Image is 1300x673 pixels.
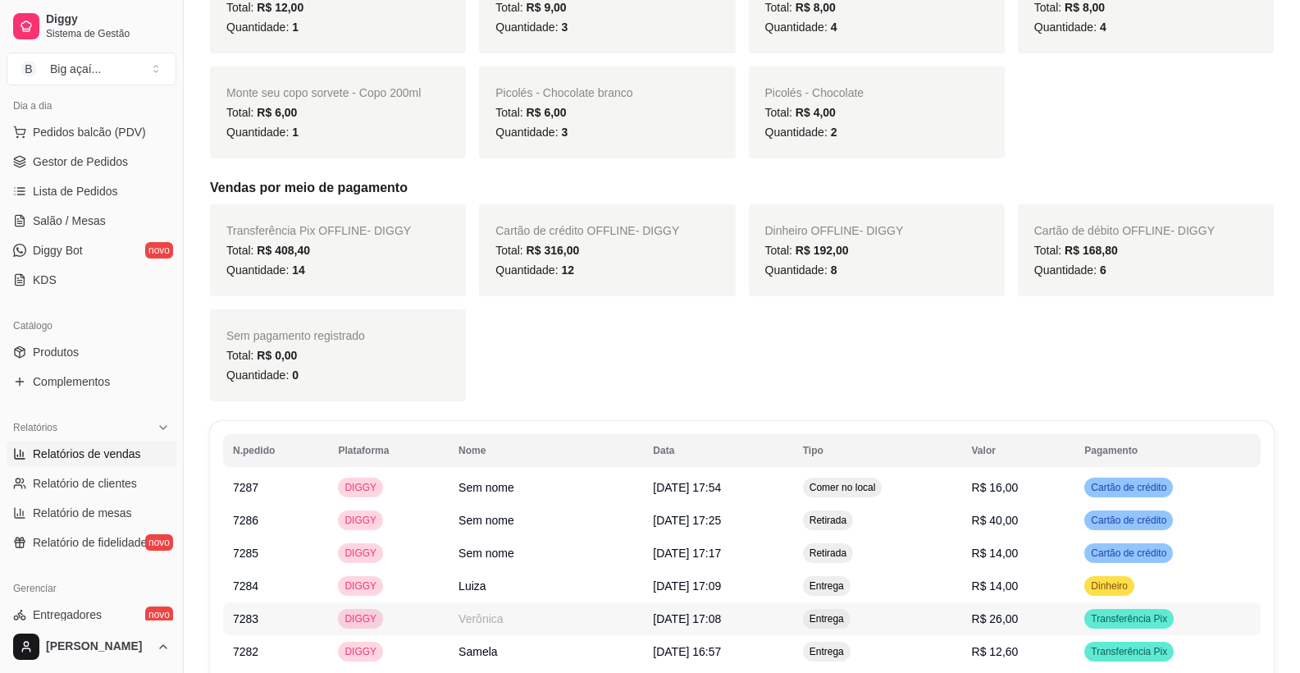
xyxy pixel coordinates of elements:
[796,1,836,14] span: R$ 8,00
[561,126,568,139] span: 3
[33,272,57,288] span: KDS
[1065,1,1105,14] span: R$ 8,00
[233,579,258,593] span: 7284
[33,446,141,462] span: Relatórios de vendas
[7,339,176,365] a: Produtos
[1088,481,1170,494] span: Cartão de crédito
[806,514,850,527] span: Retirada
[806,481,879,494] span: Comer no local
[46,12,170,27] span: Diggy
[765,1,836,14] span: Total:
[1088,514,1170,527] span: Cartão de crédito
[1074,434,1261,467] th: Pagamento
[1088,579,1131,593] span: Dinheiro
[292,21,299,34] span: 1
[226,224,411,237] span: Transferência Pix OFFLINE - DIGGY
[226,263,305,277] span: Quantidade:
[341,514,380,527] span: DIGGY
[233,612,258,625] span: 7283
[292,369,299,382] span: 0
[653,547,721,560] span: [DATE] 17:17
[7,627,176,666] button: [PERSON_NAME]
[7,119,176,145] button: Pedidos balcão (PDV)
[1034,1,1105,14] span: Total:
[233,514,258,527] span: 7286
[210,178,1274,198] h5: Vendas por meio de pagamento
[796,106,836,119] span: R$ 4,00
[449,504,643,537] td: Sem nome
[292,263,305,277] span: 14
[765,21,837,34] span: Quantidade:
[972,481,1019,494] span: R$ 16,00
[449,434,643,467] th: Nome
[796,244,849,257] span: R$ 192,00
[341,612,380,625] span: DIGGY
[495,1,566,14] span: Total:
[449,570,643,602] td: Luiza
[972,645,1019,658] span: R$ 12,60
[643,434,792,467] th: Data
[449,602,643,635] td: Verônica
[1034,263,1106,277] span: Quantidade:
[13,421,57,434] span: Relatórios
[233,645,258,658] span: 7282
[449,635,643,668] td: Samela
[495,244,579,257] span: Total:
[972,579,1019,593] span: R$ 14,00
[831,263,837,277] span: 8
[33,475,137,492] span: Relatório de clientes
[972,612,1019,625] span: R$ 26,00
[527,244,580,257] span: R$ 316,00
[341,579,380,593] span: DIGGY
[7,470,176,497] a: Relatório de clientes
[7,237,176,263] a: Diggy Botnovo
[257,106,297,119] span: R$ 6,00
[1034,224,1215,237] span: Cartão de débito OFFLINE - DIGGY
[495,263,574,277] span: Quantidade:
[46,639,150,654] span: [PERSON_NAME]
[33,242,83,259] span: Diggy Bot
[257,1,303,14] span: R$ 12,00
[7,53,176,85] button: Select a team
[806,612,847,625] span: Entrega
[226,244,310,257] span: Total:
[233,547,258,560] span: 7285
[341,645,380,658] span: DIGGY
[972,514,1019,527] span: R$ 40,00
[7,93,176,119] div: Dia a dia
[972,547,1019,560] span: R$ 14,00
[1034,244,1118,257] span: Total:
[561,21,568,34] span: 3
[653,645,721,658] span: [DATE] 16:57
[806,547,850,560] span: Retirada
[7,208,176,234] a: Salão / Mesas
[962,434,1075,467] th: Valor
[33,344,79,360] span: Produtos
[1088,645,1170,658] span: Transferência Pix
[1034,21,1106,34] span: Quantidade:
[495,86,632,99] span: Picolés - Chocolate branco
[226,1,303,14] span: Total:
[33,534,147,551] span: Relatório de fidelidade
[495,106,566,119] span: Total:
[7,313,176,339] div: Catálogo
[1088,612,1170,625] span: Transferência Pix
[765,106,836,119] span: Total:
[561,263,574,277] span: 12
[226,86,421,99] span: Monte seu copo sorvete - Copo 200ml
[653,612,721,625] span: [DATE] 17:08
[226,21,299,34] span: Quantidade:
[449,471,643,504] td: Sem nome
[653,579,721,593] span: [DATE] 17:09
[793,434,962,467] th: Tipo
[33,607,102,623] span: Entregadores
[292,126,299,139] span: 1
[7,500,176,526] a: Relatório de mesas
[7,602,176,628] a: Entregadoresnovo
[33,213,106,229] span: Salão / Mesas
[831,21,837,34] span: 4
[223,434,328,467] th: N.pedido
[328,434,449,467] th: Plataforma
[33,153,128,170] span: Gestor de Pedidos
[7,178,176,204] a: Lista de Pedidos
